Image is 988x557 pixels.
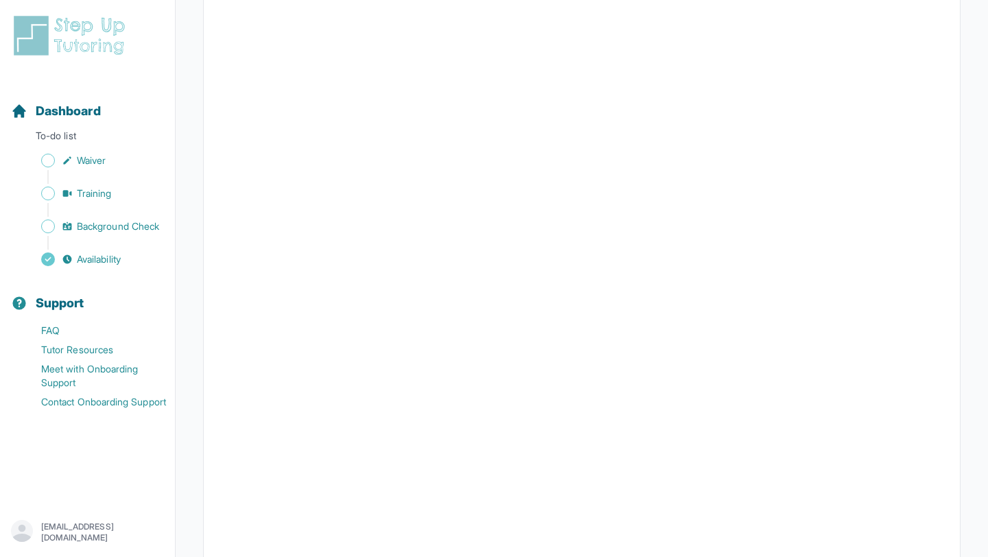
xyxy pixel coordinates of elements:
a: Dashboard [11,102,101,121]
button: Dashboard [5,80,169,126]
a: Background Check [11,217,175,236]
span: Training [77,187,112,200]
span: Dashboard [36,102,101,121]
p: [EMAIL_ADDRESS][DOMAIN_NAME] [41,521,164,543]
button: Support [5,272,169,318]
a: Contact Onboarding Support [11,392,175,412]
span: Availability [77,252,121,266]
span: Support [36,294,84,313]
img: logo [11,14,133,58]
a: Training [11,184,175,203]
a: Tutor Resources [11,340,175,359]
a: Waiver [11,151,175,170]
button: [EMAIL_ADDRESS][DOMAIN_NAME] [11,520,164,545]
a: Availability [11,250,175,269]
a: Meet with Onboarding Support [11,359,175,392]
span: Background Check [77,220,159,233]
span: Waiver [77,154,106,167]
p: To-do list [5,129,169,148]
a: FAQ [11,321,175,340]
